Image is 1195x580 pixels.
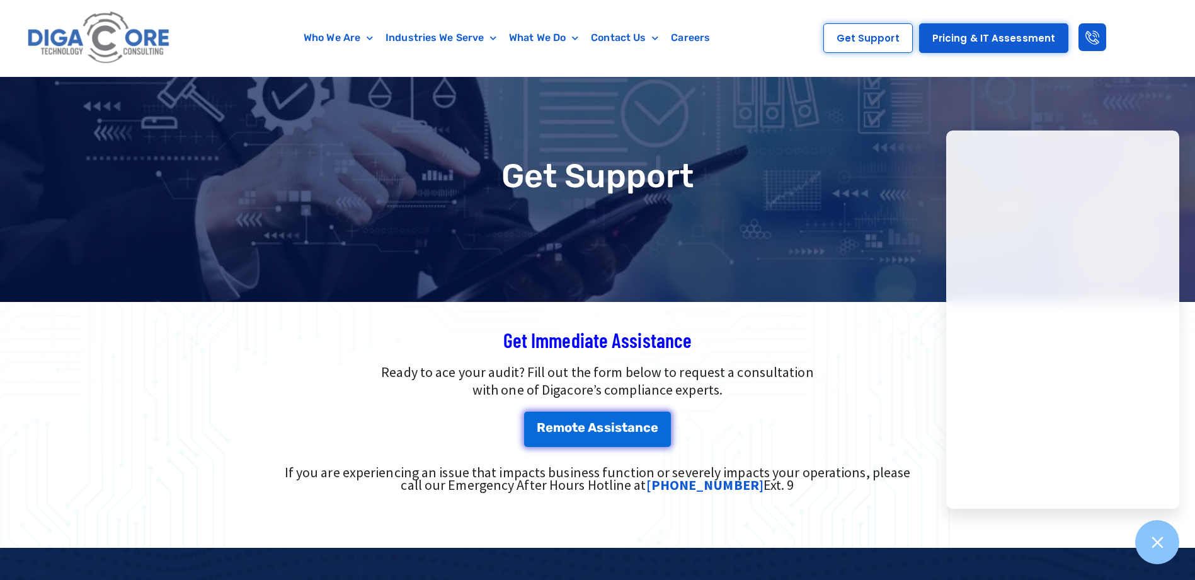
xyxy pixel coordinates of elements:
a: Careers [665,23,716,52]
span: s [615,421,622,434]
a: Remote Assistance [524,412,672,447]
a: Industries We Serve [379,23,503,52]
span: Get Immediate Assistance [503,328,692,352]
span: c [643,421,651,434]
span: A [588,421,597,434]
span: i [611,421,615,434]
span: Pricing & IT Assessment [932,33,1055,43]
span: s [597,421,603,434]
h1: Get Support [6,159,1189,192]
p: Ready to ace your audit? Fill out the form below to request a consultation with one of Digacore’s... [195,363,1001,400]
a: Get Support [823,23,913,53]
span: n [635,421,643,434]
span: o [564,421,572,434]
span: a [627,421,635,434]
span: e [546,421,553,434]
a: Contact Us [585,23,665,52]
span: t [622,421,627,434]
span: Get Support [837,33,900,43]
a: [PHONE_NUMBER] [646,476,763,494]
span: t [572,421,578,434]
img: Digacore logo 1 [24,6,174,70]
nav: Menu [235,23,779,52]
span: s [604,421,611,434]
span: e [578,421,585,434]
a: Pricing & IT Assessment [919,23,1068,53]
div: If you are experiencing an issue that impacts business function or severely impacts your operatio... [275,466,920,491]
iframe: Chatgenie Messenger [946,130,1179,509]
a: What We Do [503,23,585,52]
span: m [553,421,564,434]
span: e [651,421,658,434]
a: Who We Are [297,23,379,52]
span: R [537,421,546,434]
